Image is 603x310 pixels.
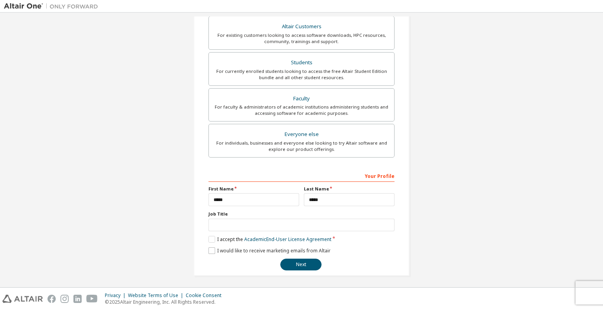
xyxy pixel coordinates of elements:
a: Academic End-User License Agreement [244,236,331,243]
p: © 2025 Altair Engineering, Inc. All Rights Reserved. [105,299,226,305]
img: facebook.svg [48,295,56,303]
img: instagram.svg [60,295,69,303]
label: I accept the [208,236,331,243]
div: For individuals, businesses and everyone else looking to try Altair software and explore our prod... [214,140,389,152]
div: For existing customers looking to access software downloads, HPC resources, community, trainings ... [214,32,389,45]
div: Website Terms of Use [128,292,186,299]
div: Faculty [214,93,389,104]
div: Altair Customers [214,21,389,32]
div: Cookie Consent [186,292,226,299]
img: linkedin.svg [73,295,82,303]
div: For faculty & administrators of academic institutions administering students and accessing softwa... [214,104,389,116]
img: Altair One [4,2,102,10]
label: I would like to receive marketing emails from Altair [208,247,331,254]
img: altair_logo.svg [2,295,43,303]
img: youtube.svg [86,295,98,303]
div: Your Profile [208,169,395,182]
div: Everyone else [214,129,389,140]
div: Students [214,57,389,68]
label: Job Title [208,211,395,217]
button: Next [280,259,322,270]
div: Privacy [105,292,128,299]
div: For currently enrolled students looking to access the free Altair Student Edition bundle and all ... [214,68,389,81]
label: Last Name [304,186,395,192]
label: First Name [208,186,299,192]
